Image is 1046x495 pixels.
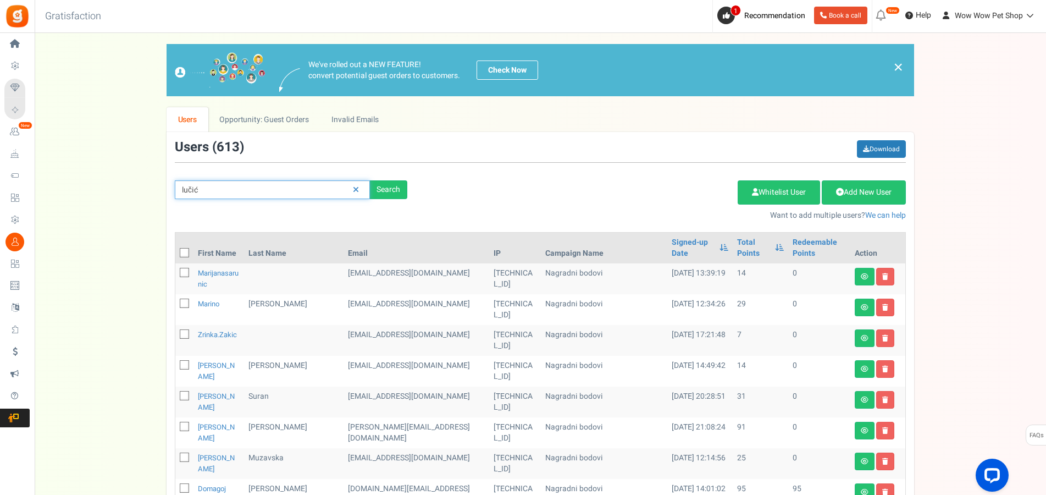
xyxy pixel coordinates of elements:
td: customer [344,387,489,417]
a: zrinka.zakic [198,329,237,340]
th: Last Name [244,233,344,263]
td: 0 [788,263,850,294]
td: [TECHNICAL_ID] [489,417,541,448]
a: Users [167,107,208,132]
td: 14 [733,263,789,294]
i: Delete user [882,366,888,372]
i: Delete user [882,458,888,465]
i: View details [861,304,868,311]
img: images [175,52,265,88]
td: [EMAIL_ADDRESS][DOMAIN_NAME] [344,294,489,325]
td: [DATE] 12:34:26 [667,294,732,325]
div: Search [370,180,407,199]
td: 29 [733,294,789,325]
td: [TECHNICAL_ID] [489,387,541,417]
a: New [4,123,30,141]
em: New [885,7,900,14]
td: 14 [733,356,789,387]
td: Nagradni bodovi [541,325,667,356]
a: Domagoj [198,483,226,494]
th: IP [489,233,541,263]
a: We can help [865,210,906,221]
td: customer [344,325,489,356]
a: [PERSON_NAME] [198,422,235,443]
span: Help [913,10,931,21]
td: [EMAIL_ADDRESS][DOMAIN_NAME] [344,448,489,479]
td: 25 [733,448,789,479]
a: Reset [347,180,364,200]
td: Nagradni bodovi [541,387,667,417]
td: [TECHNICAL_ID] [489,294,541,325]
td: [DATE] 17:21:48 [667,325,732,356]
i: Delete user [882,397,888,403]
th: Action [850,233,905,263]
a: Marino [198,299,219,309]
a: × [893,61,903,74]
td: [TECHNICAL_ID] [489,263,541,294]
td: [DATE] 20:28:51 [667,387,732,417]
td: 0 [788,448,850,479]
i: View details [861,273,868,280]
a: [PERSON_NAME] [198,391,235,413]
a: 1 Recommendation [717,7,810,24]
th: Campaign Name [541,233,667,263]
td: 0 [788,325,850,356]
td: customer [344,417,489,448]
h3: Users ( ) [175,140,244,155]
span: Wow Wow Pet Shop [955,10,1023,21]
a: Whitelist User [738,180,820,205]
td: Nagradni bodovi [541,417,667,448]
td: [DATE] 21:08:24 [667,417,732,448]
a: Add New User [822,180,906,205]
td: 91 [733,417,789,448]
span: 1 [730,5,741,16]
td: [DATE] 13:39:19 [667,263,732,294]
a: marijanasarunic [198,268,239,289]
i: View details [861,366,868,372]
img: images [279,68,300,92]
a: Book a call [814,7,867,24]
a: Opportunity: Guest Orders [208,107,320,132]
td: [TECHNICAL_ID] [489,448,541,479]
td: customer [344,356,489,387]
td: [TECHNICAL_ID] [489,325,541,356]
a: Download [857,140,906,158]
td: [PERSON_NAME] [244,356,344,387]
i: View details [861,335,868,342]
i: View details [861,458,868,465]
th: Email [344,233,489,263]
p: Want to add multiple users? [424,210,906,221]
td: Nagradni bodovi [541,294,667,325]
a: [PERSON_NAME] [198,360,235,382]
td: Suran [244,387,344,417]
td: 0 [788,356,850,387]
td: [TECHNICAL_ID] [489,356,541,387]
i: Delete user [882,304,888,311]
a: [PERSON_NAME] [198,453,235,474]
td: 0 [788,294,850,325]
td: Nagradni bodovi [541,356,667,387]
td: Muzavska [244,448,344,479]
i: Delete user [882,335,888,342]
em: New [18,122,32,129]
p: We've rolled out a NEW FEATURE! convert potential guest orders to customers. [308,59,460,81]
td: [PERSON_NAME] [244,294,344,325]
i: View details [861,427,868,434]
td: 0 [788,387,850,417]
span: FAQs [1029,425,1044,446]
td: [PERSON_NAME] [244,417,344,448]
td: [DATE] 14:49:42 [667,356,732,387]
td: Nagradni bodovi [541,263,667,294]
i: View details [861,397,868,403]
i: Delete user [882,273,888,280]
td: 31 [733,387,789,417]
span: Recommendation [744,10,805,21]
a: Signed-up Date [672,237,713,259]
a: Help [901,7,936,24]
td: 7 [733,325,789,356]
a: Redeemable Points [793,237,846,259]
img: Gratisfaction [5,4,30,29]
h3: Gratisfaction [33,5,113,28]
input: Search by email or name [175,180,370,199]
